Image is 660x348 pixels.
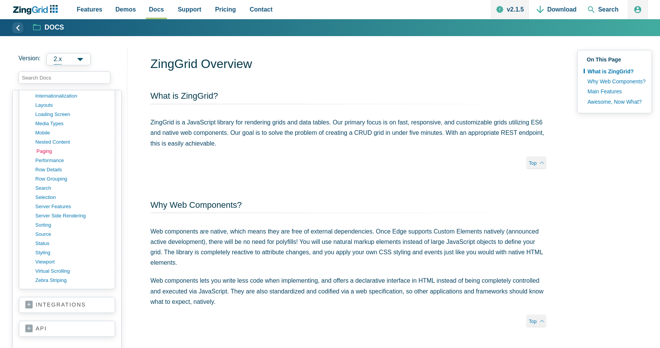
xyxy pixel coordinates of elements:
[35,230,109,239] a: source
[35,184,109,193] a: search
[33,23,64,32] a: Docs
[250,4,273,15] span: Contact
[35,239,109,248] a: status
[18,71,111,84] input: search input
[25,325,109,333] a: api
[45,24,64,31] strong: Docs
[115,4,136,15] span: Demos
[150,117,546,149] p: ZingGrid is a JavaScript library for rendering grids and data tables. Our primary focus is on fas...
[215,4,236,15] span: Pricing
[25,301,109,309] a: integrations
[584,86,645,96] a: Main Features
[149,4,164,15] span: Docs
[584,66,645,76] a: What is ZingGrid?
[18,53,121,65] label: Versions
[584,97,645,107] a: Awesome, Now What?
[35,257,109,267] a: viewport
[18,53,41,65] span: Version:
[35,211,109,220] a: server side rendering
[178,4,201,15] span: Support
[12,5,62,15] a: ZingChart Logo. Click to return to the homepage
[150,226,546,268] p: Web components are native, which means they are free of external dependencies. Once Edge supports...
[35,276,109,285] a: zebra striping
[35,156,109,165] a: performance
[35,119,109,128] a: media types
[35,220,109,230] a: sorting
[35,165,109,174] a: row details
[35,267,109,276] a: virtual scrolling
[150,91,218,101] a: What is ZingGrid?
[36,147,110,156] a: paging
[35,248,109,257] a: styling
[35,91,109,101] a: internationalization
[35,174,109,184] a: row grouping
[77,4,102,15] span: Features
[35,193,109,202] a: selection
[584,76,645,86] a: Why Web Components?
[35,101,109,110] a: layouts
[35,138,109,147] a: nested content
[150,200,242,210] a: Why Web Components?
[150,56,546,73] h1: ZingGrid Overview
[35,202,109,211] a: server features
[35,110,109,119] a: loading screen
[150,275,546,307] p: Web components lets you write less code when implementing, and offers a declarative interface in ...
[35,128,109,138] a: mobile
